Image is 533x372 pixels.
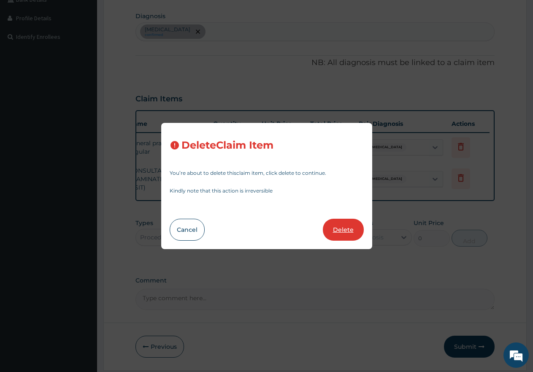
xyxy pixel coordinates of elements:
span: We're online! [49,106,116,192]
div: Minimize live chat window [138,4,159,24]
p: You’re about to delete this claim item , click delete to continue. [170,171,364,176]
textarea: Type your message and hit 'Enter' [4,231,161,260]
button: Cancel [170,219,205,241]
p: Kindly note that this action is irreversible [170,188,364,193]
div: Chat with us now [44,47,142,58]
img: d_794563401_company_1708531726252_794563401 [16,42,34,63]
h3: Delete Claim Item [181,140,273,151]
button: Delete [323,219,364,241]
